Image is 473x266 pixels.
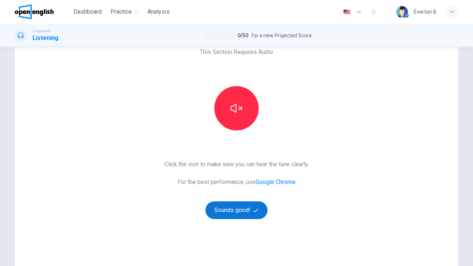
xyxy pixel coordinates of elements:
button: Sounds good! [205,201,268,219]
img: Profile picture [396,6,408,18]
span: Click the icon to make sure you can hear the tune clearly. [164,160,309,169]
span: for a new Projected Score [251,31,312,40]
button: Analysis [144,5,173,18]
span: This Section Requires Audio [200,48,273,57]
span: Practice [110,7,132,16]
h1: Listening [33,34,58,42]
button: Dashboard [71,5,105,18]
a: Google Chrome [256,178,296,185]
div: Éverton B. [414,7,438,16]
span: Analysis [147,7,170,16]
span: Linguaskill [33,28,51,34]
span: Dashboard [74,7,102,16]
button: Practice [108,5,142,18]
span: 0 / 50 [238,31,248,40]
img: en [342,9,351,15]
a: OpenEnglish logo [15,4,71,19]
span: For the best performance, use [164,178,309,187]
img: OpenEnglish logo [15,4,54,19]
